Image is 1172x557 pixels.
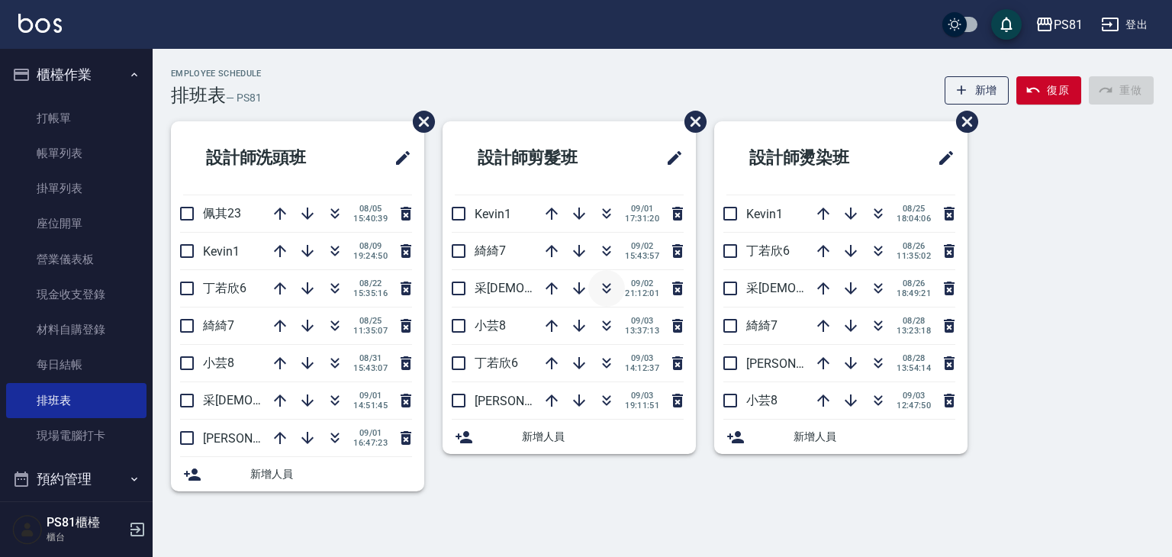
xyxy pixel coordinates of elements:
[897,204,931,214] span: 08/25
[353,241,388,251] span: 08/09
[353,251,388,261] span: 19:24:50
[353,428,388,438] span: 09/01
[353,363,388,373] span: 15:43:07
[12,514,43,545] img: Person
[6,206,146,241] a: 座位開單
[625,391,659,401] span: 09/03
[897,241,931,251] span: 08/26
[625,316,659,326] span: 09/03
[746,356,845,371] span: [PERSON_NAME]3
[6,347,146,382] a: 每日結帳
[673,99,709,144] span: 刪除班表
[475,356,518,370] span: 丁若欣6
[897,214,931,224] span: 18:04:06
[6,242,146,277] a: 營業儀表板
[475,207,511,221] span: Kevin1
[625,241,659,251] span: 09/02
[6,418,146,453] a: 現場電腦打卡
[897,363,931,373] span: 13:54:14
[6,383,146,418] a: 排班表
[47,530,124,544] p: 櫃台
[475,318,506,333] span: 小芸8
[625,288,659,298] span: 21:12:01
[203,356,234,370] span: 小芸8
[991,9,1022,40] button: save
[353,438,388,448] span: 16:47:23
[625,326,659,336] span: 13:37:13
[353,326,388,336] span: 11:35:07
[353,391,388,401] span: 09/01
[203,431,301,446] span: [PERSON_NAME]3
[475,394,573,408] span: [PERSON_NAME]3
[897,401,931,411] span: 12:47:50
[353,401,388,411] span: 14:51:45
[475,243,506,258] span: 綺綺7
[18,14,62,33] img: Logo
[1054,15,1083,34] div: PS81
[183,130,356,185] h2: 設計師洗頭班
[714,420,968,454] div: 新增人員
[897,316,931,326] span: 08/28
[746,393,778,407] span: 小芸8
[203,393,348,407] span: 采[DEMOGRAPHIC_DATA]2
[897,353,931,363] span: 08/28
[353,316,388,326] span: 08/25
[353,353,388,363] span: 08/31
[1029,9,1089,40] button: PS81
[203,244,240,259] span: Kevin1
[385,140,412,176] span: 修改班表的標題
[6,459,146,499] button: 預約管理
[353,288,388,298] span: 15:35:16
[1095,11,1154,39] button: 登出
[455,130,628,185] h2: 設計師剪髮班
[656,140,684,176] span: 修改班表的標題
[625,204,659,214] span: 09/01
[746,207,783,221] span: Kevin1
[794,429,955,445] span: 新增人員
[226,90,262,106] h6: — PS81
[250,466,412,482] span: 新增人員
[928,140,955,176] span: 修改班表的標題
[6,277,146,312] a: 現金收支登錄
[353,278,388,288] span: 08/22
[6,101,146,136] a: 打帳單
[353,214,388,224] span: 15:40:39
[625,278,659,288] span: 09/02
[1016,76,1081,105] button: 復原
[625,363,659,373] span: 14:12:37
[897,326,931,336] span: 13:23:18
[203,318,234,333] span: 綺綺7
[443,420,696,454] div: 新增人員
[897,288,931,298] span: 18:49:21
[475,281,620,295] span: 采[DEMOGRAPHIC_DATA]2
[746,318,778,333] span: 綺綺7
[625,401,659,411] span: 19:11:51
[625,214,659,224] span: 17:31:20
[726,130,900,185] h2: 設計師燙染班
[203,206,241,221] span: 佩其23
[203,281,246,295] span: 丁若欣6
[353,204,388,214] span: 08/05
[945,99,980,144] span: 刪除班表
[897,251,931,261] span: 11:35:02
[6,499,146,539] button: 報表及分析
[6,312,146,347] a: 材料自購登錄
[171,457,424,491] div: 新增人員
[897,391,931,401] span: 09/03
[6,55,146,95] button: 櫃檯作業
[522,429,684,445] span: 新增人員
[47,515,124,530] h5: PS81櫃檯
[625,353,659,363] span: 09/03
[897,278,931,288] span: 08/26
[746,243,790,258] span: 丁若欣6
[625,251,659,261] span: 15:43:57
[171,85,226,106] h3: 排班表
[6,136,146,171] a: 帳單列表
[945,76,1009,105] button: 新增
[401,99,437,144] span: 刪除班表
[746,281,891,295] span: 采[DEMOGRAPHIC_DATA]2
[6,171,146,206] a: 掛單列表
[171,69,262,79] h2: Employee Schedule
